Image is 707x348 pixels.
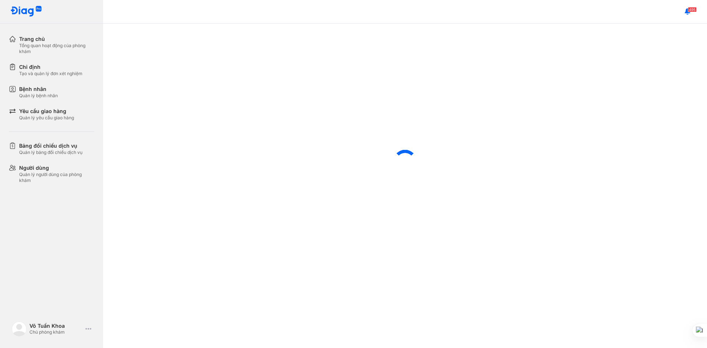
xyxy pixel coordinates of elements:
[688,7,697,12] span: 495
[12,321,27,336] img: logo
[19,164,94,172] div: Người dùng
[19,93,58,99] div: Quản lý bệnh nhân
[19,108,74,115] div: Yêu cầu giao hàng
[19,71,82,77] div: Tạo và quản lý đơn xét nghiệm
[19,172,94,183] div: Quản lý người dùng của phòng khám
[19,142,82,150] div: Bảng đối chiếu dịch vụ
[29,323,82,329] div: Võ Tuấn Khoa
[19,43,94,55] div: Tổng quan hoạt động của phòng khám
[19,150,82,155] div: Quản lý bảng đối chiếu dịch vụ
[10,6,42,17] img: logo
[19,63,82,71] div: Chỉ định
[19,115,74,121] div: Quản lý yêu cầu giao hàng
[19,85,58,93] div: Bệnh nhân
[29,329,82,335] div: Chủ phòng khám
[19,35,94,43] div: Trang chủ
